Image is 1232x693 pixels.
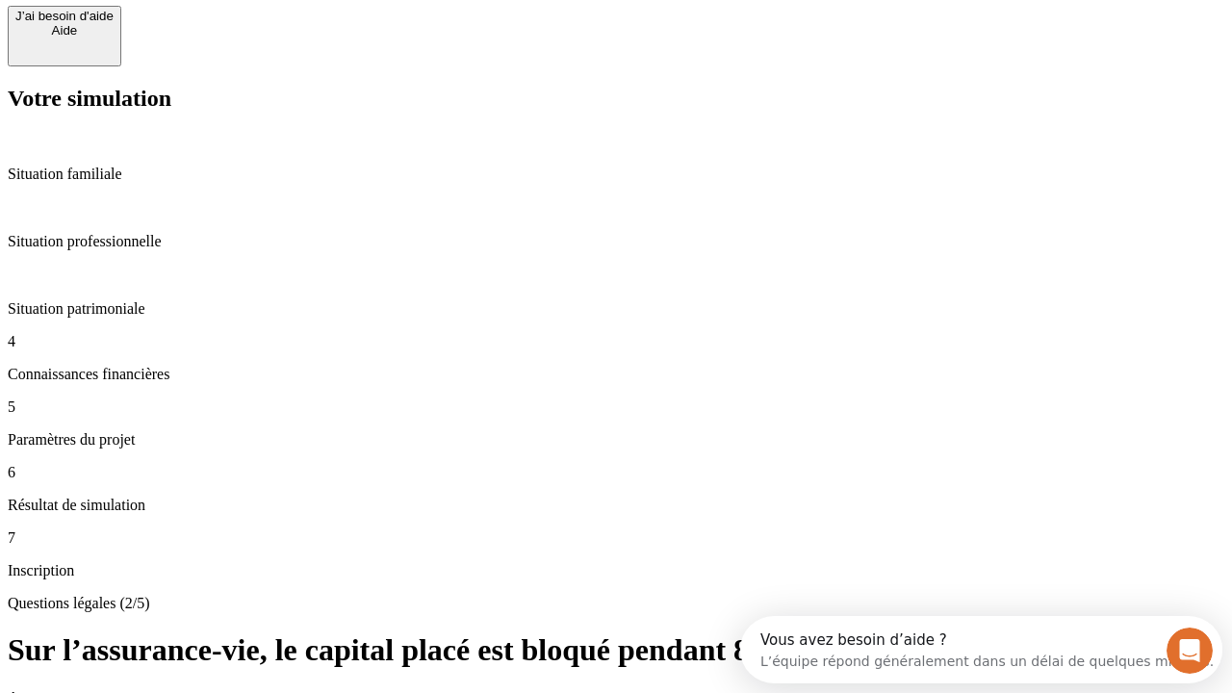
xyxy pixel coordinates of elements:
div: L’équipe répond généralement dans un délai de quelques minutes. [20,32,474,52]
p: Résultat de simulation [8,497,1224,514]
div: Ouvrir le Messenger Intercom [8,8,530,61]
p: 5 [8,398,1224,416]
p: 6 [8,464,1224,481]
div: Vous avez besoin d’aide ? [20,16,474,32]
p: Questions légales (2/5) [8,595,1224,612]
p: Situation professionnelle [8,233,1224,250]
p: Situation patrimoniale [8,300,1224,318]
h2: Votre simulation [8,86,1224,112]
p: 7 [8,529,1224,547]
p: Connaissances financières [8,366,1224,383]
button: J’ai besoin d'aideAide [8,6,121,66]
p: 4 [8,333,1224,350]
h1: Sur l’assurance-vie, le capital placé est bloqué pendant 8 ans ? [8,632,1224,668]
p: Inscription [8,562,1224,579]
p: Paramètres du projet [8,431,1224,449]
p: Situation familiale [8,166,1224,183]
div: Aide [15,23,114,38]
iframe: Intercom live chat discovery launcher [740,616,1222,683]
div: J’ai besoin d'aide [15,9,114,23]
iframe: Intercom live chat [1167,628,1213,674]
